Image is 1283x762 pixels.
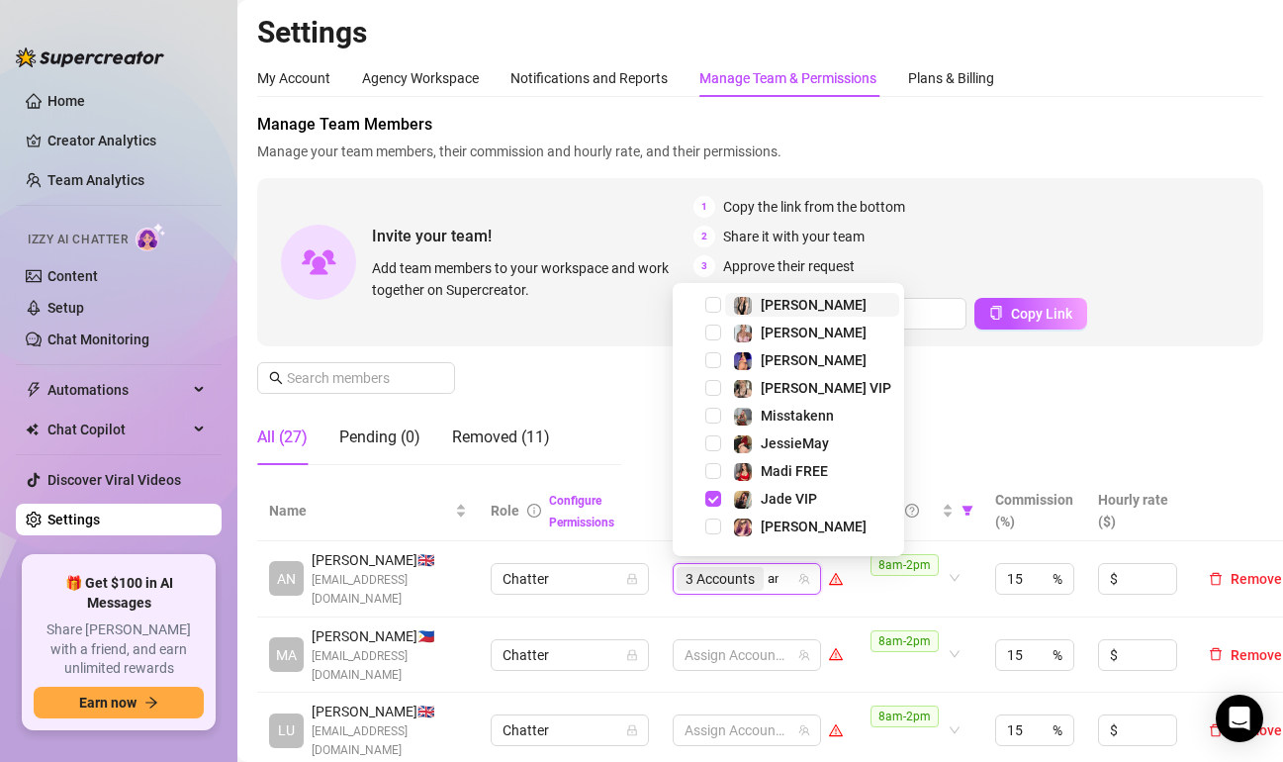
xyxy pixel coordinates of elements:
span: team [798,649,810,661]
img: Marie Free [734,297,752,315]
span: 🎁 Get $100 in AI Messages [34,574,204,613]
span: Chatter [503,564,637,594]
div: Manage Team & Permissions [699,67,876,89]
span: [PERSON_NAME] VIP [761,380,891,396]
span: Chat Copilot [47,414,188,445]
span: delete [1209,647,1223,661]
span: Select tree node [705,519,721,534]
span: Chatter [503,715,637,745]
img: Chat Copilot [26,423,39,436]
div: Notifications and Reports [510,67,668,89]
span: filter [958,496,977,525]
span: Jade VIP [761,491,817,507]
span: 3 Accounts [686,568,755,590]
span: warning [829,723,843,737]
span: Copy Link [1011,306,1072,322]
span: 8am-2pm [871,630,939,652]
a: Chat Monitoring [47,332,149,347]
span: Izzy AI Chatter [28,231,128,249]
span: Manage your team members, their commission and hourly rate, and their permissions. [257,141,1263,162]
th: Commission (%) [983,481,1086,541]
img: JessieMay [734,435,752,453]
span: [PERSON_NAME] 🇵🇭 [312,625,467,647]
span: search [269,371,283,385]
a: Settings [47,512,100,527]
span: lock [626,573,638,585]
a: Creator Analytics [47,125,206,156]
span: [PERSON_NAME] [761,352,867,368]
span: [PERSON_NAME] 🇬🇧 [312,701,467,722]
img: Chyna [734,352,752,370]
span: JessieMay [761,435,829,451]
span: 3 [693,255,715,277]
span: Chatter [503,640,637,670]
a: Content [47,268,98,284]
span: AN [277,568,296,590]
span: Name [269,500,451,522]
span: Share it with your team [723,226,865,247]
span: LU [278,719,295,741]
span: info-circle [527,504,541,518]
img: logo-BBDzfeDw.svg [16,48,164,67]
img: Jade VIP [734,491,752,509]
span: 1 [693,196,715,218]
a: Home [47,93,85,109]
div: Agency Workspace [362,67,479,89]
span: Approve their request [723,255,855,277]
span: Select tree node [705,325,721,340]
span: [EMAIL_ADDRESS][DOMAIN_NAME] [312,571,467,609]
div: Removed (11) [452,426,550,449]
a: Discover Viral Videos [47,472,181,488]
span: Select tree node [705,297,721,313]
span: Invite your team! [372,224,693,248]
span: Role [491,503,519,519]
span: Misstakenn [761,408,834,424]
span: Manage Team Members [257,113,1263,137]
span: [PERSON_NAME] 🇬🇧 [312,549,467,571]
span: [PERSON_NAME] [761,519,867,534]
img: Misstakenn [734,408,752,426]
span: [PERSON_NAME] [761,325,867,340]
img: AI Chatter [136,223,166,251]
span: 3 Accounts [677,567,764,591]
span: MA [276,644,297,666]
th: Hourly rate ($) [1086,481,1189,541]
span: Select tree node [705,491,721,507]
span: warning [829,647,843,661]
span: delete [1209,723,1223,737]
img: Marie VIP [734,380,752,398]
div: All (27) [257,426,308,449]
span: team [798,724,810,736]
div: Pending (0) [339,426,420,449]
a: Team Analytics [47,172,144,188]
span: question-circle [905,504,919,518]
span: Share [PERSON_NAME] with a friend, and earn unlimited rewards [34,620,204,679]
span: arrow-right [144,696,158,710]
span: Select tree node [705,352,721,368]
span: Select tree node [705,463,721,479]
div: My Account [257,67,330,89]
span: Earn now [79,695,137,711]
span: Automations [47,374,188,406]
span: filter [962,505,973,517]
h2: Settings [257,14,1263,51]
a: Setup [47,300,84,316]
span: 8am-2pm [871,706,939,727]
span: delete [1209,572,1223,586]
span: 2 [693,226,715,247]
span: Add team members to your workspace and work together on Supercreator. [372,257,686,301]
button: Copy Link [974,298,1087,330]
span: Remove [1231,571,1282,587]
span: [PERSON_NAME] [761,297,867,313]
span: warning [829,572,843,586]
button: Earn nowarrow-right [34,687,204,718]
div: Open Intercom Messenger [1216,695,1263,742]
img: Lana [734,325,752,342]
span: Select tree node [705,435,721,451]
th: Name [257,481,479,541]
span: [EMAIL_ADDRESS][DOMAIN_NAME] [312,722,467,760]
span: Select tree node [705,380,721,396]
span: 8am-2pm [871,554,939,576]
span: lock [626,724,638,736]
span: Select tree node [705,408,721,424]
